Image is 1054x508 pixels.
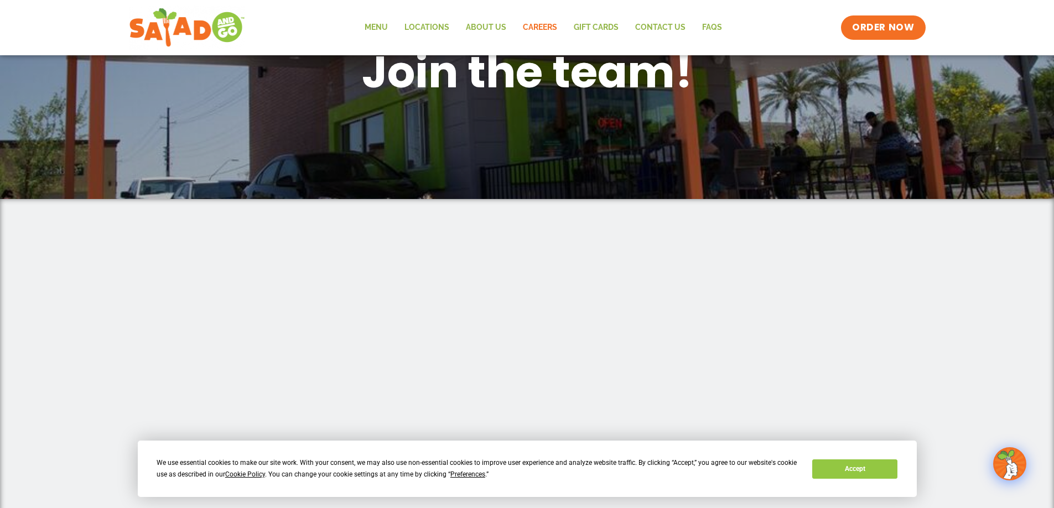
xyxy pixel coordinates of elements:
a: Contact Us [627,15,694,40]
span: Preferences [450,470,485,478]
img: wpChatIcon [994,448,1025,479]
a: About Us [458,15,515,40]
div: We use essential cookies to make our site work. With your consent, we may also use non-essential ... [157,457,799,480]
span: Cookie Policy [225,470,265,478]
a: ORDER NOW [841,15,925,40]
div: Cookie Consent Prompt [138,441,917,497]
a: Locations [396,15,458,40]
a: Menu [356,15,396,40]
a: FAQs [694,15,730,40]
span: ORDER NOW [852,21,914,34]
h1: Join the team! [240,43,815,101]
a: Careers [515,15,565,40]
a: GIFT CARDS [565,15,627,40]
nav: Menu [356,15,730,40]
button: Accept [812,459,897,479]
img: new-SAG-logo-768×292 [129,6,246,50]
